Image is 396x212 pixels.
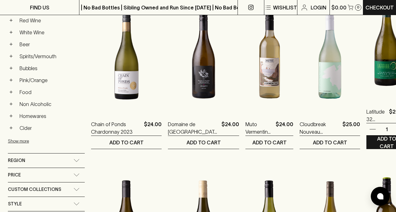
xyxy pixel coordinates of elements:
[8,182,85,197] div: Custom Collections
[91,1,162,111] img: Chain of Ponds Chardonnay 2023
[273,4,297,11] p: Wishlist
[17,27,85,38] a: White Wine
[17,75,85,86] a: Pink/Orange
[342,120,360,136] p: $25.00
[252,139,287,146] p: ADD TO CART
[8,53,14,59] button: +
[8,171,21,179] span: Price
[8,77,14,83] button: +
[8,200,22,208] span: Style
[8,125,14,131] button: +
[276,120,293,136] p: $24.00
[8,113,14,119] button: +
[17,51,85,62] a: Spirits/Vermouth
[8,17,14,24] button: +
[8,186,61,193] span: Custom Collections
[331,4,347,11] p: $0.00
[365,4,394,11] p: Checkout
[109,139,144,146] p: ADD TO CART
[17,99,85,109] a: Non Alcoholic
[8,101,14,107] button: +
[245,136,293,149] button: ADD TO CART
[187,139,221,146] p: ADD TO CART
[300,136,360,149] button: ADD TO CART
[8,157,25,165] span: Region
[17,63,85,74] a: Bubbles
[377,193,383,199] img: bubble-icon
[8,29,14,36] button: +
[366,108,387,123] a: Latitude 32 Casurina Single Block Semillon 2023
[30,4,49,11] p: FIND US
[144,120,162,136] p: $24.00
[8,41,14,47] button: +
[8,168,85,182] div: Price
[245,120,273,136] a: Muto Vermentino 2024
[8,197,85,211] div: Style
[168,136,239,149] button: ADD TO CART
[17,39,85,50] a: Beer
[221,120,239,136] p: $24.00
[17,15,85,26] a: Red Wine
[313,139,347,146] p: ADD TO CART
[379,126,394,133] p: 1
[168,120,219,136] a: Domaine de [GEOGRAPHIC_DATA] 2022
[17,111,85,121] a: Homewares
[17,87,85,98] a: Food
[311,4,326,11] p: Login
[17,123,85,133] a: Cider
[8,135,90,148] button: Show more
[300,120,340,136] a: Cloudbreak Nouveau Sauvignon Blanc 2023
[357,6,359,9] p: 0
[91,120,141,136] a: Chain of Ponds Chardonnay 2023
[8,153,85,168] div: Region
[8,65,14,71] button: +
[168,1,239,111] img: Domaine de Chatillon Jacquere 2022
[91,136,162,149] button: ADD TO CART
[300,1,360,111] img: Cloudbreak Nouveau Sauvignon Blanc 2023
[245,1,293,111] img: Muto Vermentino 2024
[8,89,14,95] button: +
